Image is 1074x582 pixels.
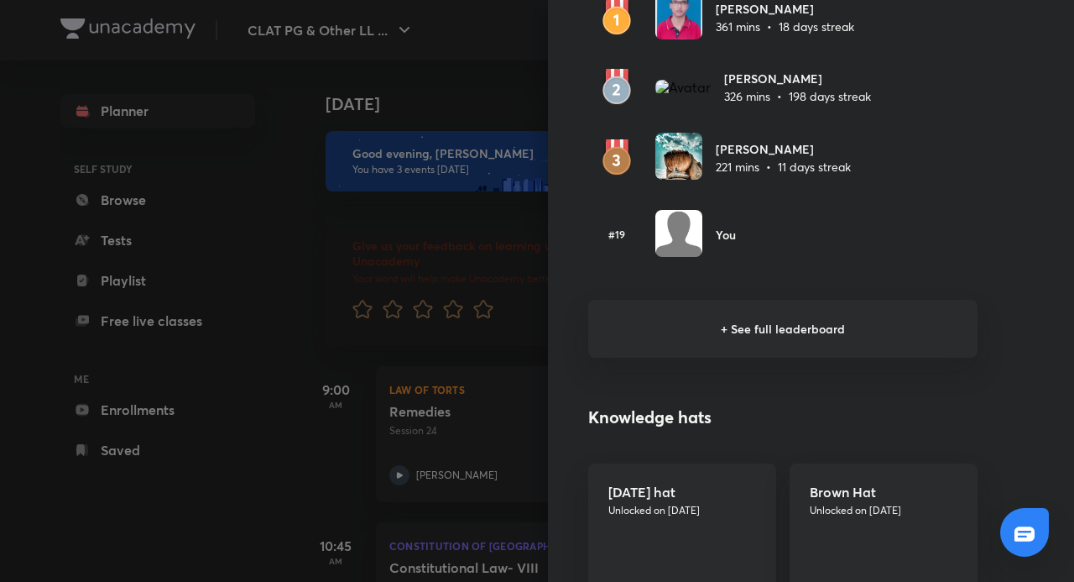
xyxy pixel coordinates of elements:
h6: + See full leaderboard [588,300,978,358]
p: Unlocked on [DATE] [608,503,756,518]
img: rank3.svg [588,139,645,176]
h6: #19 [588,227,645,242]
h4: Knowledge hats [588,405,978,430]
p: 326 mins • 198 days streak [724,87,871,105]
img: Avatar [655,210,702,257]
p: Unlocked on [DATE] [810,503,957,518]
img: rank2.svg [588,69,645,106]
h6: [PERSON_NAME] [724,70,871,87]
p: 221 mins • 11 days streak [716,158,851,176]
h6: [PERSON_NAME] [716,140,851,158]
img: Avatar [655,133,702,180]
h5: [DATE] hat [608,484,756,500]
h6: You [716,226,736,244]
img: Avatar [655,80,711,95]
h5: Brown Hat [810,484,957,500]
p: 361 mins • 18 days streak [716,18,854,35]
